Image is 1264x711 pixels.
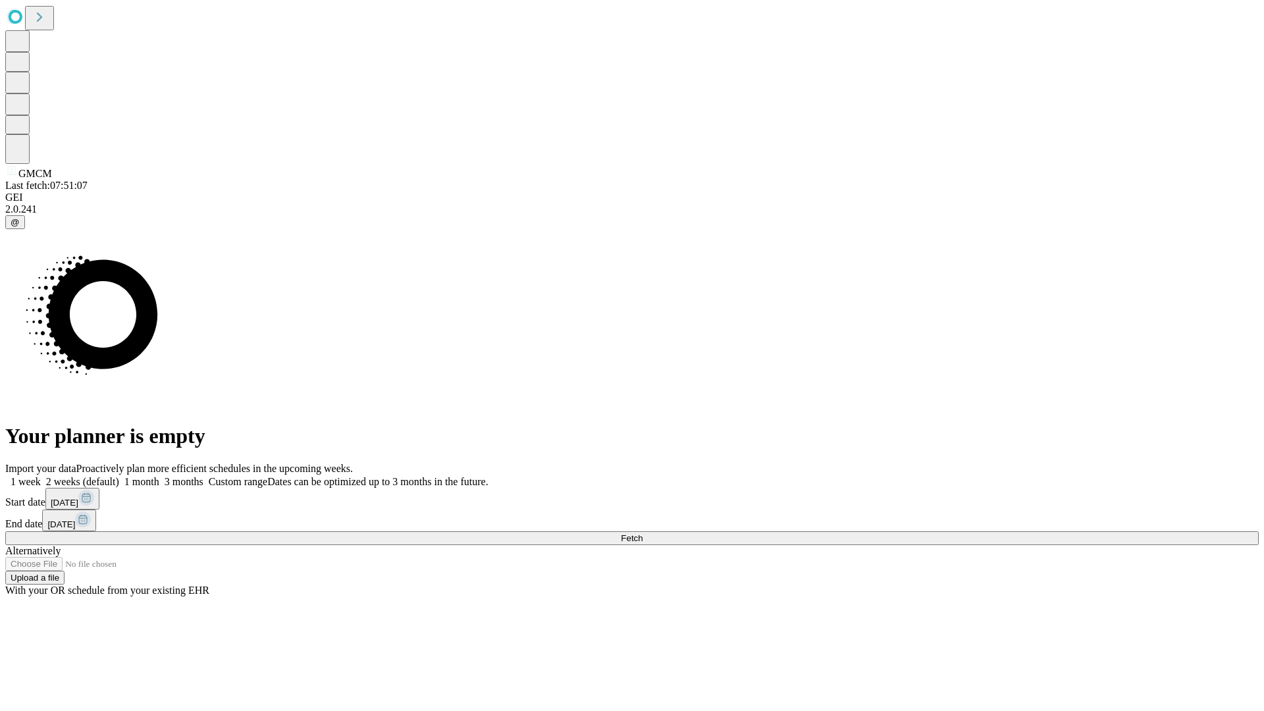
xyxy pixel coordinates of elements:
[18,168,52,179] span: GMCM
[47,519,75,529] span: [DATE]
[5,215,25,229] button: @
[5,463,76,474] span: Import your data
[51,498,78,508] span: [DATE]
[76,463,353,474] span: Proactively plan more efficient schedules in the upcoming weeks.
[5,192,1259,203] div: GEI
[5,585,209,596] span: With your OR schedule from your existing EHR
[45,488,99,510] button: [DATE]
[5,488,1259,510] div: Start date
[5,510,1259,531] div: End date
[165,476,203,487] span: 3 months
[5,424,1259,448] h1: Your planner is empty
[5,180,88,191] span: Last fetch: 07:51:07
[11,476,41,487] span: 1 week
[5,571,65,585] button: Upload a file
[124,476,159,487] span: 1 month
[5,531,1259,545] button: Fetch
[621,533,643,543] span: Fetch
[5,203,1259,215] div: 2.0.241
[209,476,267,487] span: Custom range
[46,476,119,487] span: 2 weeks (default)
[42,510,96,531] button: [DATE]
[11,217,20,227] span: @
[5,545,61,556] span: Alternatively
[267,476,488,487] span: Dates can be optimized up to 3 months in the future.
